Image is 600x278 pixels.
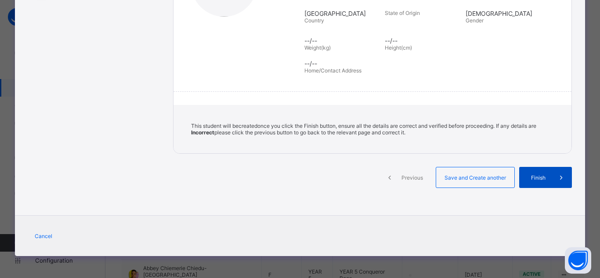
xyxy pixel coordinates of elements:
span: State of Origin [385,10,420,16]
span: --/-- [385,37,461,44]
span: [GEOGRAPHIC_DATA] [304,10,380,17]
span: Home/Contact Address [304,67,361,74]
span: Cancel [35,233,52,239]
span: Height(cm) [385,44,412,51]
span: Weight(kg) [304,44,331,51]
span: Previous [400,174,424,181]
span: --/-- [304,37,380,44]
span: Gender [466,17,484,24]
button: Open asap [565,247,591,274]
b: Incorrect [191,129,214,136]
span: Country [304,17,324,24]
span: Finish [526,174,551,181]
span: Save and Create another [443,174,508,181]
span: This student will be created once you click the Finish button, ensure all the details are correct... [191,123,536,136]
span: [DEMOGRAPHIC_DATA] [466,10,542,17]
span: --/-- [304,60,558,67]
